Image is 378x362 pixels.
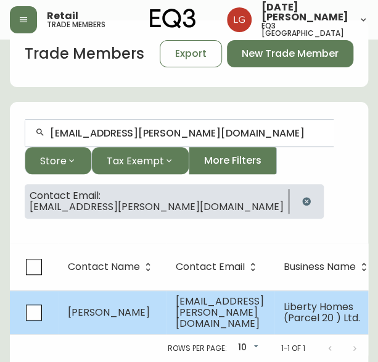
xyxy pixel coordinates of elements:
h5: trade members [47,21,105,28]
span: [PERSON_NAME] [68,305,150,319]
span: Contact Name [68,261,156,272]
span: Tax Exempt [107,153,164,169]
h5: eq3 [GEOGRAPHIC_DATA] [261,22,348,37]
span: Business Name [284,261,372,272]
span: Contact Email [176,261,261,272]
span: Contact Name [68,263,140,271]
span: Retail [47,11,78,21]
p: Rows per page: [168,343,226,354]
img: logo [150,9,195,28]
button: More Filters [189,147,277,174]
span: Contact Email [176,263,245,271]
img: 2638f148bab13be18035375ceda1d187 [227,7,252,32]
span: [DATE][PERSON_NAME] [261,2,348,22]
button: New Trade Member [227,40,353,67]
span: [EMAIL_ADDRESS][PERSON_NAME][DOMAIN_NAME] [176,294,264,330]
span: Export [175,47,207,61]
button: Store [25,147,91,174]
div: 10 [231,338,261,358]
h1: Trade Members [25,43,144,64]
button: Export [160,40,222,67]
span: Liberty Homes (Parcel 20 ) Ltd. [284,300,360,325]
span: More Filters [204,154,261,167]
span: Business Name [284,263,356,271]
span: New Trade Member [242,47,339,61]
span: [EMAIL_ADDRESS][PERSON_NAME][DOMAIN_NAME] [30,201,284,213]
input: Search [50,127,324,139]
span: Store [40,153,67,169]
button: Tax Exempt [91,147,189,174]
span: Contact Email: [30,190,284,201]
p: 1-1 of 1 [281,343,305,354]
